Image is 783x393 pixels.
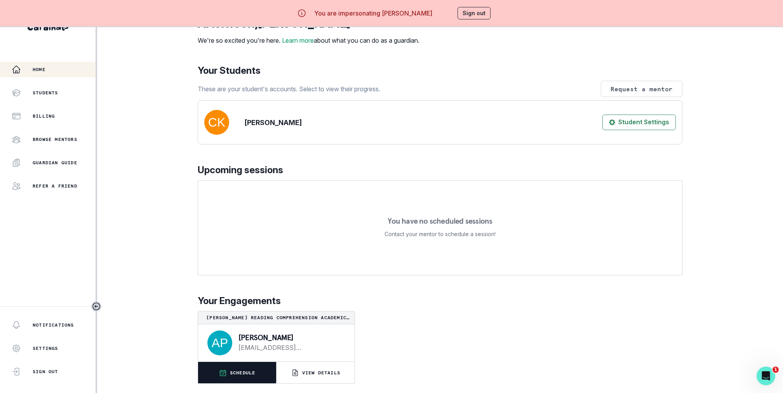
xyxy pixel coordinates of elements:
p: Refer a friend [33,183,77,189]
p: Notifications [33,322,74,328]
button: Toggle sidebar [91,301,101,311]
p: Sign Out [33,369,58,375]
p: Your Engagements [198,294,682,308]
p: Your Students [198,64,682,78]
iframe: Intercom live chat [757,367,775,385]
p: Guardian Guide [33,160,77,166]
button: SCHEDULE [198,362,276,383]
p: These are your student's accounts. Select to view their progress. [198,84,380,94]
button: VIEW DETAILS [277,362,355,383]
p: Students [33,90,58,96]
p: Settings [33,345,58,351]
p: [PERSON_NAME] Reading Comprehension Academic Mentorship [201,315,351,321]
p: Contact your mentor to schedule a session! [385,230,496,239]
p: SCHEDULE [230,370,256,376]
p: [PERSON_NAME] [245,117,302,128]
p: You are impersonating [PERSON_NAME] [314,9,432,18]
p: Browse Mentors [33,136,77,143]
p: VIEW DETAILS [302,370,340,376]
a: Learn more [282,37,314,44]
p: We're so excited you're here. about what you can do as a guardian. [198,36,419,45]
button: Student Settings [602,115,676,130]
p: afternoon , [PERSON_NAME] [198,16,419,31]
span: 1 [773,367,779,373]
img: svg [204,110,229,135]
p: [PERSON_NAME] [238,334,342,341]
p: You have no scheduled sessions [388,217,492,225]
a: [EMAIL_ADDRESS][DOMAIN_NAME] [238,343,342,352]
button: Request a mentor [601,81,682,97]
img: svg [207,330,232,355]
p: Upcoming sessions [198,163,682,177]
button: Sign out [458,7,491,19]
p: Home [33,66,45,73]
p: Billing [33,113,55,119]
